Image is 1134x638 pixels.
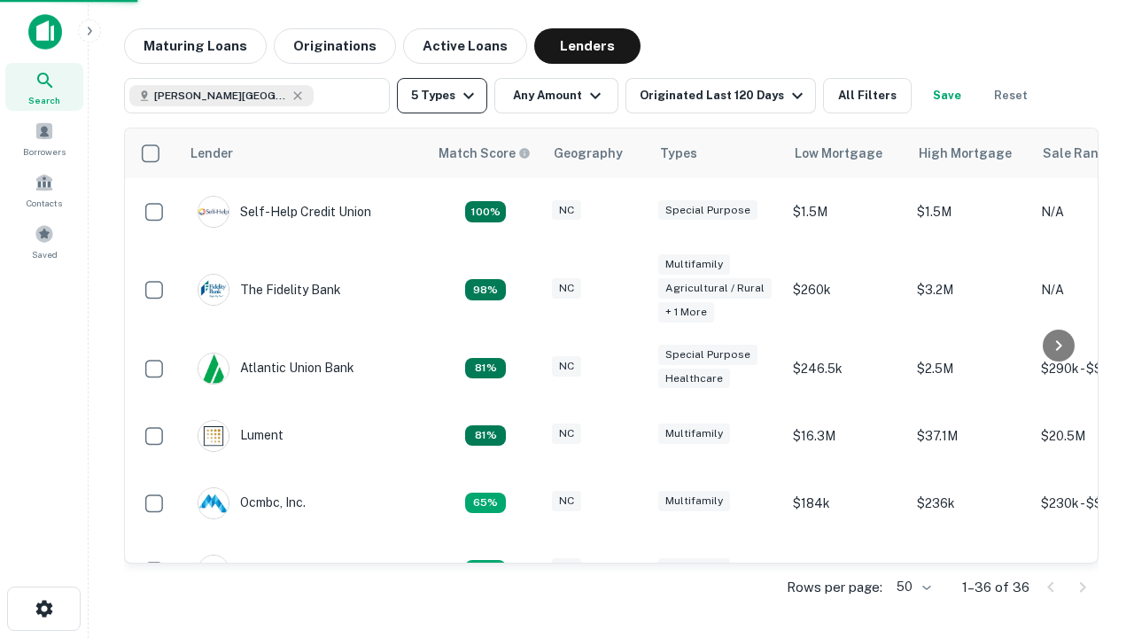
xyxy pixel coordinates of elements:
td: $16.3M [784,402,908,470]
div: Matching Properties: 5, hasApolloMatch: undefined [465,358,506,379]
span: Saved [32,247,58,261]
td: $37.1M [908,402,1032,470]
td: $130k [784,537,908,604]
img: picture [198,556,229,586]
div: Self-help Credit Union [198,196,371,228]
a: Borrowers [5,114,83,162]
div: Matching Properties: 4, hasApolloMatch: undefined [465,560,506,581]
div: Ocmbc, Inc. [198,487,306,519]
span: Contacts [27,196,62,210]
div: Matching Properties: 11, hasApolloMatch: undefined [465,201,506,222]
div: Healthcare [658,369,730,389]
div: Special Purpose [658,200,757,221]
div: + 1 more [658,302,714,323]
td: $2M [908,537,1032,604]
div: Matching Properties: 5, hasApolloMatch: undefined [465,425,506,447]
th: Low Mortgage [784,128,908,178]
td: $184k [784,470,908,537]
span: Search [28,93,60,107]
a: Contacts [5,166,83,214]
div: NC [552,491,581,511]
div: Atlantic Union Bank [198,353,354,385]
button: Any Amount [494,78,618,113]
span: Borrowers [23,144,66,159]
div: NC [552,278,581,299]
th: Capitalize uses an advanced AI algorithm to match your search with the best lender. The match sco... [428,128,543,178]
div: Originated Last 120 Days [640,85,808,106]
th: Lender [180,128,428,178]
div: Matching Properties: 6, hasApolloMatch: undefined [465,279,506,300]
div: 50 [889,574,934,600]
div: Agricultural / Rural [658,278,772,299]
span: [PERSON_NAME][GEOGRAPHIC_DATA], [GEOGRAPHIC_DATA] [154,88,287,104]
a: Search [5,63,83,111]
td: $1.5M [908,178,1032,245]
th: High Mortgage [908,128,1032,178]
h6: Match Score [439,144,527,163]
button: Save your search to get updates of matches that match your search criteria. [919,78,975,113]
th: Types [649,128,784,178]
div: Multifamily [658,254,730,275]
button: All Filters [823,78,912,113]
td: $1.5M [784,178,908,245]
td: $260k [784,245,908,335]
div: High Mortgage [919,143,1012,164]
img: picture [198,354,229,384]
img: picture [198,488,229,518]
div: Types [660,143,697,164]
div: NC [552,424,581,444]
td: $2.5M [908,335,1032,402]
div: Matching Properties: 4, hasApolloMatch: undefined [465,493,506,514]
div: Pinnacle Financial Partners [198,555,399,587]
button: Lenders [534,28,641,64]
p: 1–36 of 36 [962,577,1029,598]
img: capitalize-icon.png [28,14,62,50]
div: NC [552,356,581,377]
div: Special Purpose [658,345,757,365]
div: Lender [190,143,233,164]
td: $3.2M [908,245,1032,335]
div: Capitalize uses an advanced AI algorithm to match your search with the best lender. The match sco... [439,144,531,163]
div: Multifamily [658,491,730,511]
button: Originations [274,28,396,64]
div: Low Mortgage [795,143,882,164]
a: Saved [5,217,83,265]
button: Maturing Loans [124,28,267,64]
div: NC [552,200,581,221]
img: picture [198,275,229,305]
div: The Fidelity Bank [198,274,341,306]
iframe: Chat Widget [1045,496,1134,581]
button: Reset [983,78,1039,113]
p: Rows per page: [787,577,882,598]
div: Geography [554,143,623,164]
th: Geography [543,128,649,178]
button: Originated Last 120 Days [625,78,816,113]
img: picture [198,421,229,451]
div: Multifamily [658,558,730,579]
div: Lument [198,420,283,452]
div: Multifamily [658,424,730,444]
td: $236k [908,470,1032,537]
button: Active Loans [403,28,527,64]
img: picture [198,197,229,227]
td: $246.5k [784,335,908,402]
div: NC [552,558,581,579]
button: 5 Types [397,78,487,113]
